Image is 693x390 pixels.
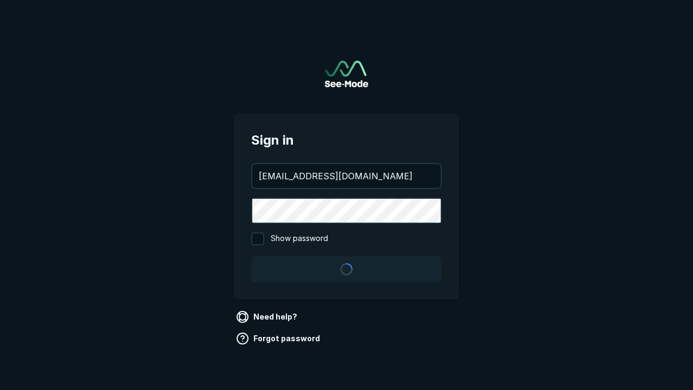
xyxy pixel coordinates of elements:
a: Go to sign in [325,61,368,87]
input: your@email.com [252,164,441,188]
a: Need help? [234,308,302,326]
span: Show password [271,232,328,245]
img: See-Mode Logo [325,61,368,87]
span: Sign in [251,131,442,150]
a: Forgot password [234,330,324,347]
